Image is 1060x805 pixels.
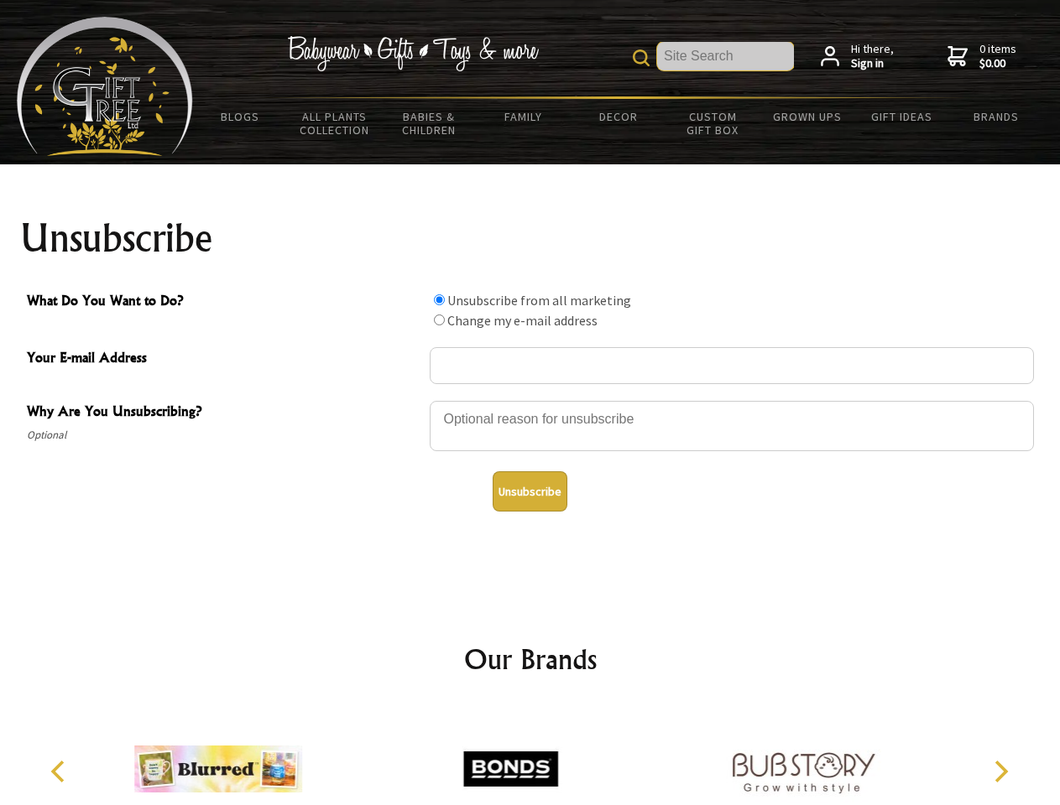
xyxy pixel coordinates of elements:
[851,42,894,71] span: Hi there,
[42,753,79,790] button: Previous
[27,425,421,445] span: Optional
[17,17,193,156] img: Babyware - Gifts - Toys and more...
[27,347,421,371] span: Your E-mail Address
[493,471,567,512] button: Unsubscribe
[979,41,1016,71] span: 0 items
[430,401,1034,451] textarea: Why Are You Unsubscribing?
[27,290,421,314] span: What Do You Want to Do?
[633,49,650,66] img: product search
[34,639,1027,679] h2: Our Brands
[287,36,539,71] img: Babywear - Gifts - Toys & more
[430,347,1034,384] input: Your E-mail Address
[27,401,421,425] span: Why Are You Unsubscribing?
[447,312,598,329] label: Change my e-mail address
[821,42,894,71] a: Hi there,Sign in
[666,99,760,148] a: Custom Gift Box
[854,99,949,134] a: Gift Ideas
[193,99,288,134] a: BLOGS
[382,99,477,148] a: Babies & Children
[851,56,894,71] strong: Sign in
[949,99,1044,134] a: Brands
[477,99,572,134] a: Family
[288,99,383,148] a: All Plants Collection
[20,218,1041,258] h1: Unsubscribe
[434,294,445,305] input: What Do You Want to Do?
[447,292,631,309] label: Unsubscribe from all marketing
[760,99,854,134] a: Grown Ups
[979,56,1016,71] strong: $0.00
[434,314,445,325] input: What Do You Want to Do?
[982,753,1019,790] button: Next
[571,99,666,134] a: Decor
[657,42,794,70] input: Site Search
[948,42,1016,71] a: 0 items$0.00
